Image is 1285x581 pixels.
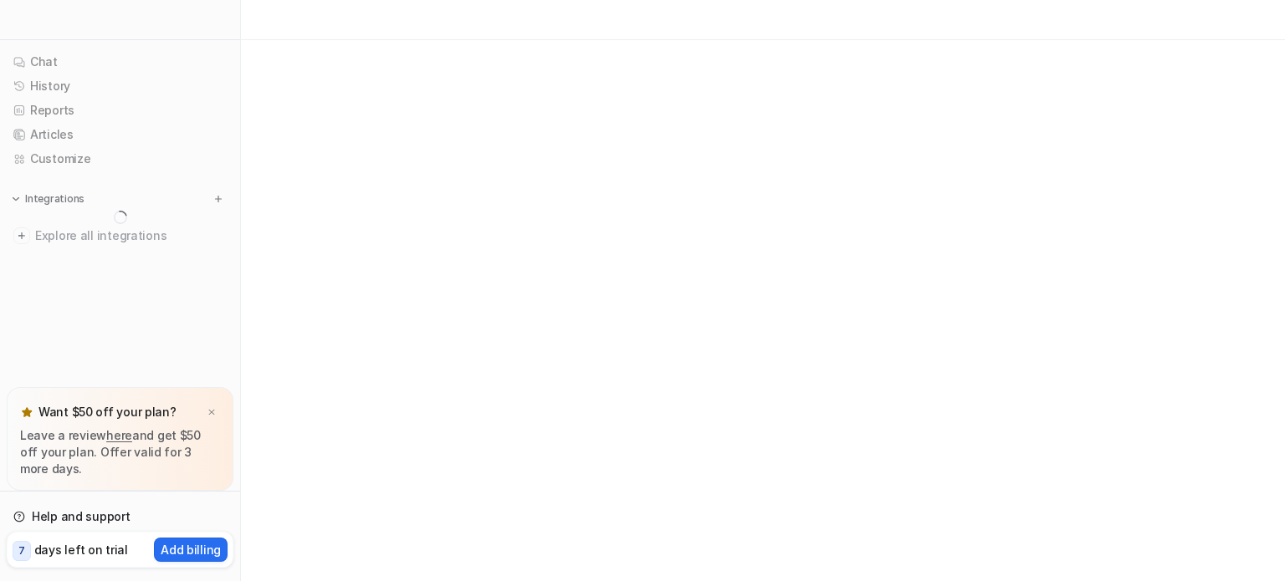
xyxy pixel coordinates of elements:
a: here [106,428,132,442]
p: Add billing [161,541,221,558]
a: Customize [7,147,233,171]
a: Help and support [7,505,233,528]
p: days left on trial [34,541,128,558]
a: Chat [7,50,233,74]
img: star [20,405,33,419]
a: Explore all integrations [7,224,233,247]
a: History [7,74,233,98]
p: Leave a review and get $50 off your plan. Offer valid for 3 more days. [20,427,220,477]
img: menu_add.svg [212,193,224,205]
button: Integrations [7,191,90,207]
a: Reports [7,99,233,122]
p: Want $50 off your plan? [38,404,177,420]
p: Integrations [25,192,84,206]
img: expand menu [10,193,22,205]
span: Explore all integrations [35,222,227,249]
img: x [207,407,217,418]
img: explore all integrations [13,227,30,244]
a: Articles [7,123,233,146]
button: Add billing [154,538,228,562]
p: 7 [18,543,25,558]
